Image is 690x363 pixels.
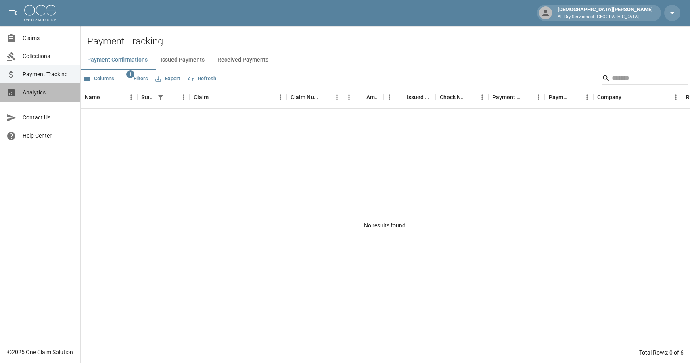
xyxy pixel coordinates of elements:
h2: Payment Tracking [87,35,690,47]
button: Menu [533,91,545,103]
button: Sort [521,92,533,103]
img: ocs-logo-white-transparent.png [24,5,56,21]
button: Payment Confirmations [81,50,154,70]
span: Collections [23,52,74,60]
div: Total Rows: 0 of 6 [639,348,684,357]
div: Claim Number [286,86,343,108]
button: Export [153,73,182,85]
button: Menu [125,91,137,103]
button: Menu [331,91,343,103]
button: Issued Payments [154,50,211,70]
div: 1 active filter [155,92,166,103]
div: Payment Method [492,86,521,108]
div: Payment Type [545,86,593,108]
button: Menu [178,91,190,103]
button: Menu [581,91,593,103]
div: Search [602,72,688,86]
span: Help Center [23,131,74,140]
span: Contact Us [23,113,74,122]
div: Amount [366,86,379,108]
div: dynamic tabs [81,50,690,70]
div: Check Number [436,86,488,108]
div: Claim [190,86,286,108]
div: Status [137,86,190,108]
button: Sort [621,92,633,103]
button: open drawer [5,5,21,21]
div: Payment Type [549,86,570,108]
div: Claim Number [291,86,320,108]
button: Menu [476,91,488,103]
span: Analytics [23,88,74,97]
div: [DEMOGRAPHIC_DATA][PERSON_NAME] [554,6,656,20]
div: © 2025 One Claim Solution [7,348,73,356]
div: Company [597,86,621,108]
div: Issued Date [383,86,436,108]
button: Refresh [185,73,218,85]
button: Sort [209,92,220,103]
div: Status [141,86,155,108]
button: Sort [320,92,331,103]
span: 1 [126,70,134,78]
button: Sort [395,92,407,103]
button: Show filters [119,73,150,86]
div: Company [593,86,682,108]
button: Menu [343,91,355,103]
div: Payment Method [488,86,545,108]
div: Claim [194,86,209,108]
div: Name [85,86,100,108]
div: Issued Date [407,86,432,108]
button: Sort [465,92,476,103]
span: Payment Tracking [23,70,74,79]
div: Name [81,86,137,108]
button: Sort [166,92,178,103]
button: Sort [570,92,581,103]
p: All Dry Services of [GEOGRAPHIC_DATA] [558,14,653,21]
button: Sort [355,92,366,103]
button: Select columns [82,73,116,85]
button: Sort [100,92,111,103]
div: Check Number [440,86,465,108]
span: Claims [23,34,74,42]
div: No results found. [81,109,690,342]
button: Menu [383,91,395,103]
button: Show filters [155,92,166,103]
button: Received Payments [211,50,275,70]
button: Menu [670,91,682,103]
button: Menu [274,91,286,103]
div: Amount [343,86,383,108]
